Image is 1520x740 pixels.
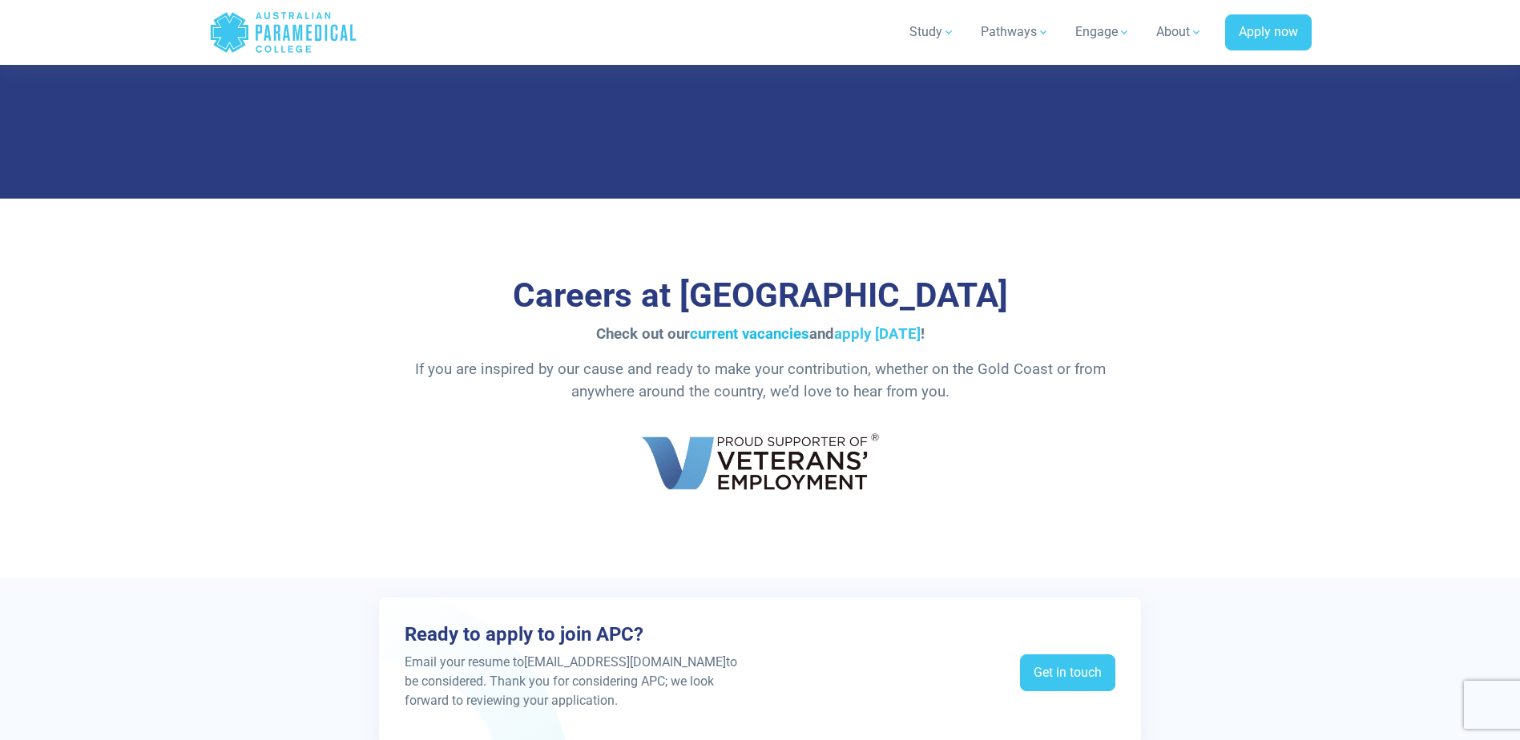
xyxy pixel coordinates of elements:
[1020,654,1115,691] a: Get in touch
[596,325,925,343] span: Check out our and !
[834,325,921,343] a: apply [DATE]
[690,325,809,343] a: current vacancies
[1147,10,1212,54] a: About
[292,275,1229,316] h3: Careers at [GEOGRAPHIC_DATA]
[1225,14,1312,51] a: Apply now
[623,416,897,508] img: Proud Supporters of Veterans' Employment Australian Paramedical College
[405,653,750,710] p: Email your resume to [EMAIL_ADDRESS][DOMAIN_NAME] to be considered. Thank you for considering APC...
[405,623,750,646] h3: Ready to apply to join APC?
[415,360,1106,400] span: If you are inspired by our cause and ready to make your contribution, whether on the Gold Coast o...
[971,10,1059,54] a: Pathways
[900,10,965,54] a: Study
[209,6,357,58] a: Australian Paramedical College
[1066,10,1140,54] a: Engage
